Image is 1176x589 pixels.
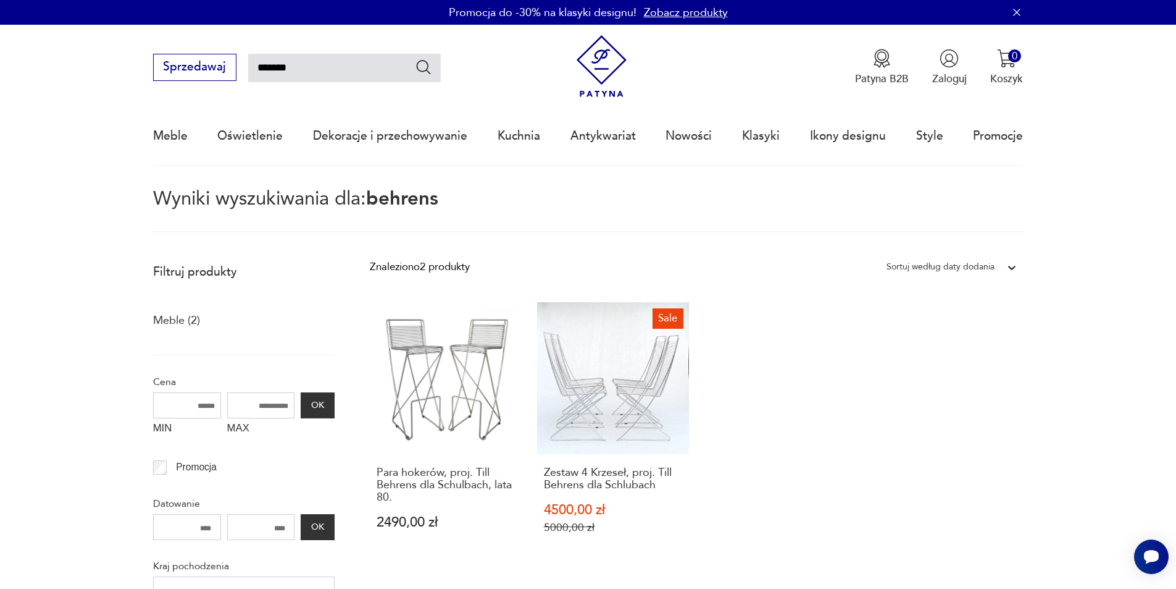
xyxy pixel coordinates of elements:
[301,514,334,540] button: OK
[153,54,236,81] button: Sprzedawaj
[449,5,636,20] p: Promocja do -30% na klasyki designu!
[153,558,335,574] p: Kraj pochodzenia
[370,259,470,275] div: Znaleziono 2 produkty
[916,108,943,164] a: Style
[855,49,909,86] button: Patyna B2B
[377,516,515,529] p: 2490,00 zł
[498,108,540,164] a: Kuchnia
[227,418,295,442] label: MAX
[301,392,334,418] button: OK
[997,49,1016,68] img: Ikona koszyka
[742,108,780,164] a: Klasyki
[973,108,1023,164] a: Promocje
[366,185,438,211] span: behrens
[537,302,690,563] a: SaleZestaw 4 Krzeseł, proj. Till Behrens dla SchlubachZestaw 4 Krzeseł, proj. Till Behrens dla Sc...
[990,72,1023,86] p: Koszyk
[153,496,335,512] p: Datowanie
[153,190,1024,232] p: Wyniki wyszukiwania dla:
[855,49,909,86] a: Ikona medaluPatyna B2B
[940,49,959,68] img: Ikonka użytkownika
[570,108,636,164] a: Antykwariat
[153,374,335,390] p: Cena
[1008,49,1021,62] div: 0
[370,302,522,563] a: Para hokerów, proj. Till Behrens dla Schulbach, lata 80.Para hokerów, proj. Till Behrens dla Schu...
[855,72,909,86] p: Patyna B2B
[1134,540,1169,574] iframe: Smartsupp widget button
[544,467,683,492] h3: Zestaw 4 Krzeseł, proj. Till Behrens dla Schlubach
[570,35,633,98] img: Patyna - sklep z meblami i dekoracjami vintage
[176,459,217,475] p: Promocja
[544,521,683,534] p: 5000,00 zł
[153,418,221,442] label: MIN
[665,108,712,164] a: Nowości
[153,264,335,280] p: Filtruj produkty
[810,108,886,164] a: Ikony designu
[544,504,683,517] p: 4500,00 zł
[377,467,515,504] h3: Para hokerów, proj. Till Behrens dla Schulbach, lata 80.
[153,108,188,164] a: Meble
[153,63,236,73] a: Sprzedawaj
[872,49,891,68] img: Ikona medalu
[644,5,728,20] a: Zobacz produkty
[886,259,995,275] div: Sortuj według daty dodania
[415,58,433,76] button: Szukaj
[932,72,967,86] p: Zaloguj
[217,108,283,164] a: Oświetlenie
[313,108,467,164] a: Dekoracje i przechowywanie
[990,49,1023,86] button: 0Koszyk
[153,310,200,331] a: Meble (2)
[932,49,967,86] button: Zaloguj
